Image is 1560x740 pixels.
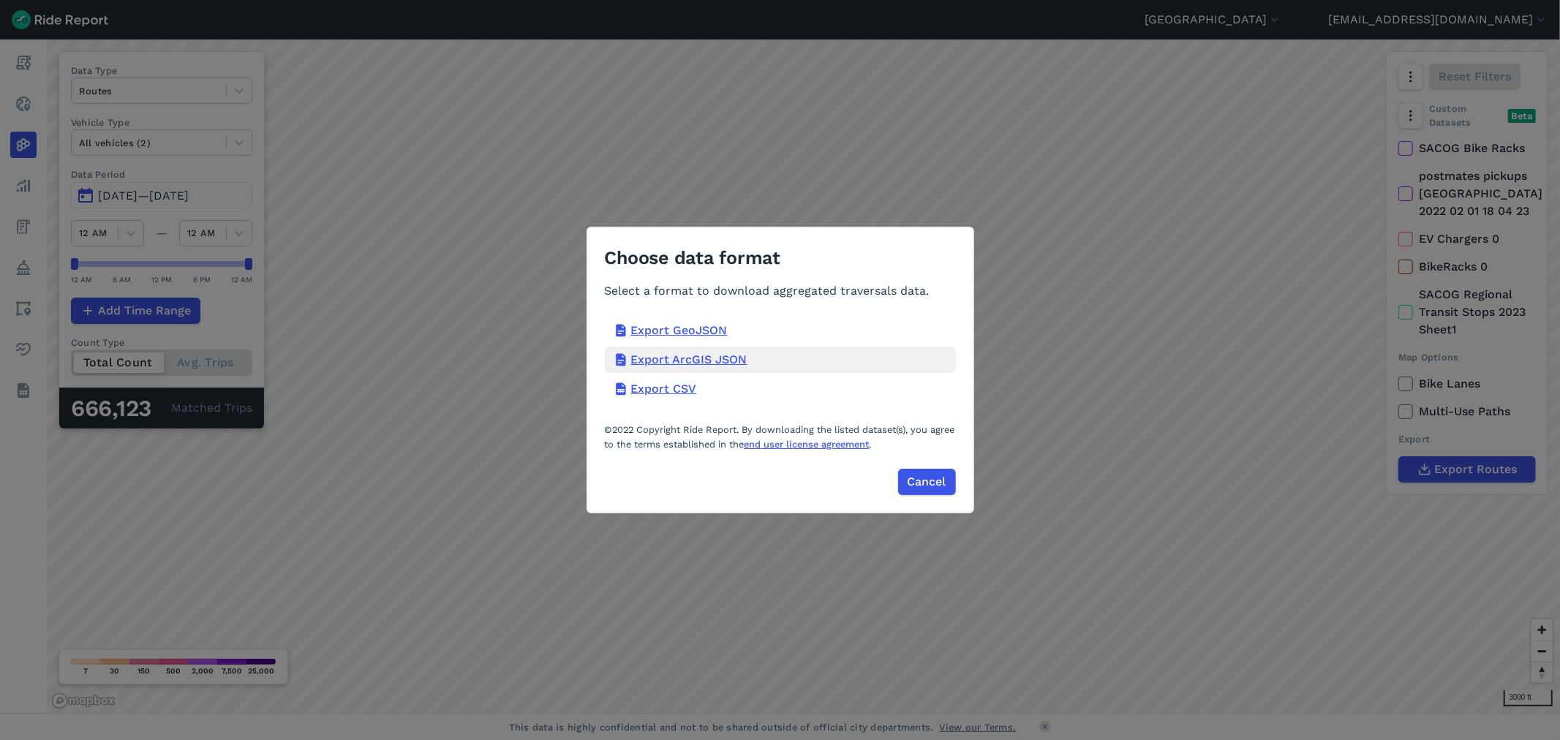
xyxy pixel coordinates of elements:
[605,282,956,300] div: Select a format to download aggregated traversals data.
[605,376,956,402] div: Export CSV
[605,317,956,344] div: Export GeoJSON
[745,439,870,450] a: end user license agreement
[605,245,956,282] div: Choose data format
[908,473,946,491] span: Cancel
[605,424,955,449] span: ©2022 Copyright Ride Report. By downloading the listed dataset(s), you agree to the terms establi...
[605,347,956,373] div: Export ArcGIS JSON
